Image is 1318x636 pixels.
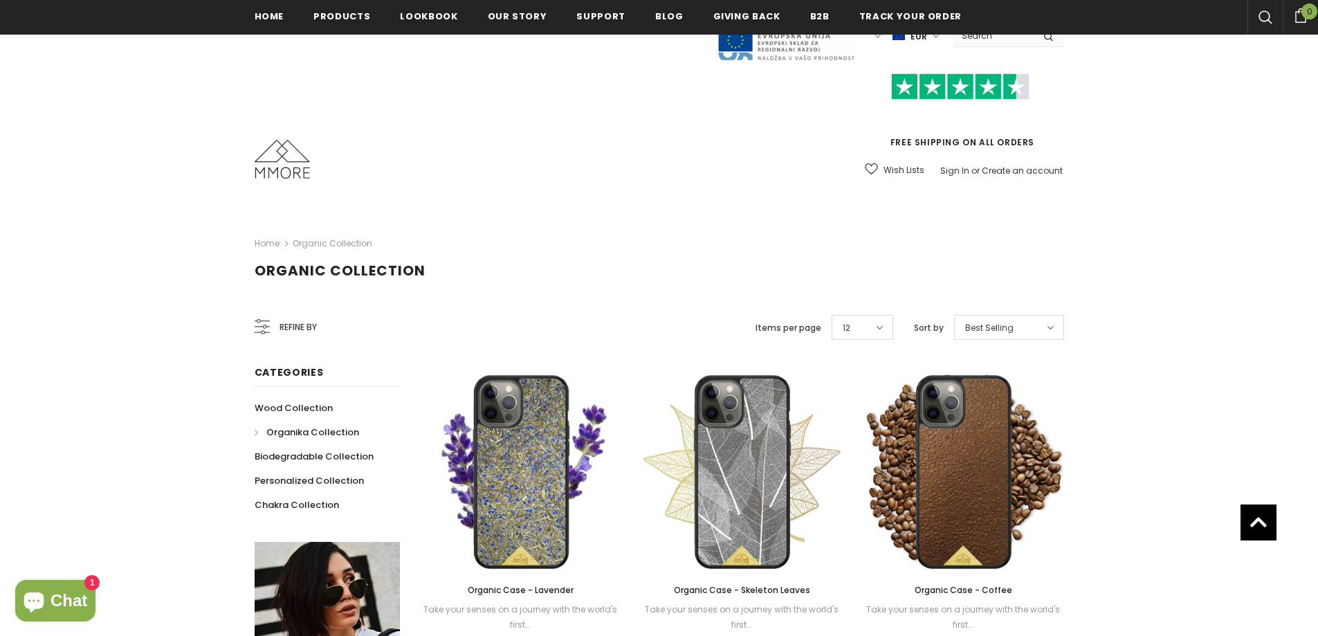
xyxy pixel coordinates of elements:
[971,165,980,176] span: or
[255,444,374,469] a: Biodegradable Collection
[915,584,1012,596] span: Organic Case - Coffee
[655,10,684,23] span: Blog
[863,583,1063,598] a: Organic Case - Coffee
[940,165,969,176] a: Sign In
[255,261,425,280] span: Organic Collection
[713,10,780,23] span: Giving back
[859,10,962,23] span: Track your order
[576,10,625,23] span: support
[641,602,842,633] div: Take your senses on a journey with the world's first...
[266,426,359,439] span: Organika Collection
[255,420,359,444] a: Organika Collection
[255,235,280,252] a: Home
[11,580,100,625] inbox-online-store-chat: Shopify online store chat
[865,158,924,182] a: Wish Lists
[953,26,1033,46] input: Search Site
[891,73,1029,100] img: Trust Pilot Stars
[468,584,574,596] span: Organic Case - Lavender
[255,498,339,511] span: Chakra Collection
[255,140,310,179] img: MMORE Cases
[810,10,830,23] span: B2B
[674,584,810,596] span: Organic Case - Skeleton Leaves
[400,10,457,23] span: Lookbook
[717,30,855,42] a: Javni Razpis
[488,10,547,23] span: Our Story
[421,583,621,598] a: Organic Case - Lavender
[982,165,1063,176] a: Create an account
[863,602,1063,633] div: Take your senses on a journey with the world's first...
[857,80,1064,148] span: FREE SHIPPING ON ALL ORDERS
[717,11,855,62] img: Javni Razpis
[884,163,924,177] span: Wish Lists
[1283,6,1318,23] a: 0
[255,396,333,420] a: Wood Collection
[421,602,621,633] div: Take your senses on a journey with the world's first...
[641,583,842,598] a: Organic Case - Skeleton Leaves
[255,401,333,415] span: Wood Collection
[255,10,284,23] span: Home
[1301,3,1317,19] span: 0
[313,10,370,23] span: Products
[293,237,372,249] a: Organic Collection
[910,30,927,44] span: EUR
[255,365,324,379] span: Categories
[965,321,1014,335] span: Best Selling
[255,450,374,463] span: Biodegradable Collection
[843,321,850,335] span: 12
[857,100,1064,136] iframe: Customer reviews powered by Trustpilot
[255,469,364,493] a: Personalized Collection
[914,321,944,335] label: Sort by
[756,321,821,335] label: Items per page
[255,493,339,517] a: Chakra Collection
[280,320,317,335] span: Refine by
[255,474,364,487] span: Personalized Collection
